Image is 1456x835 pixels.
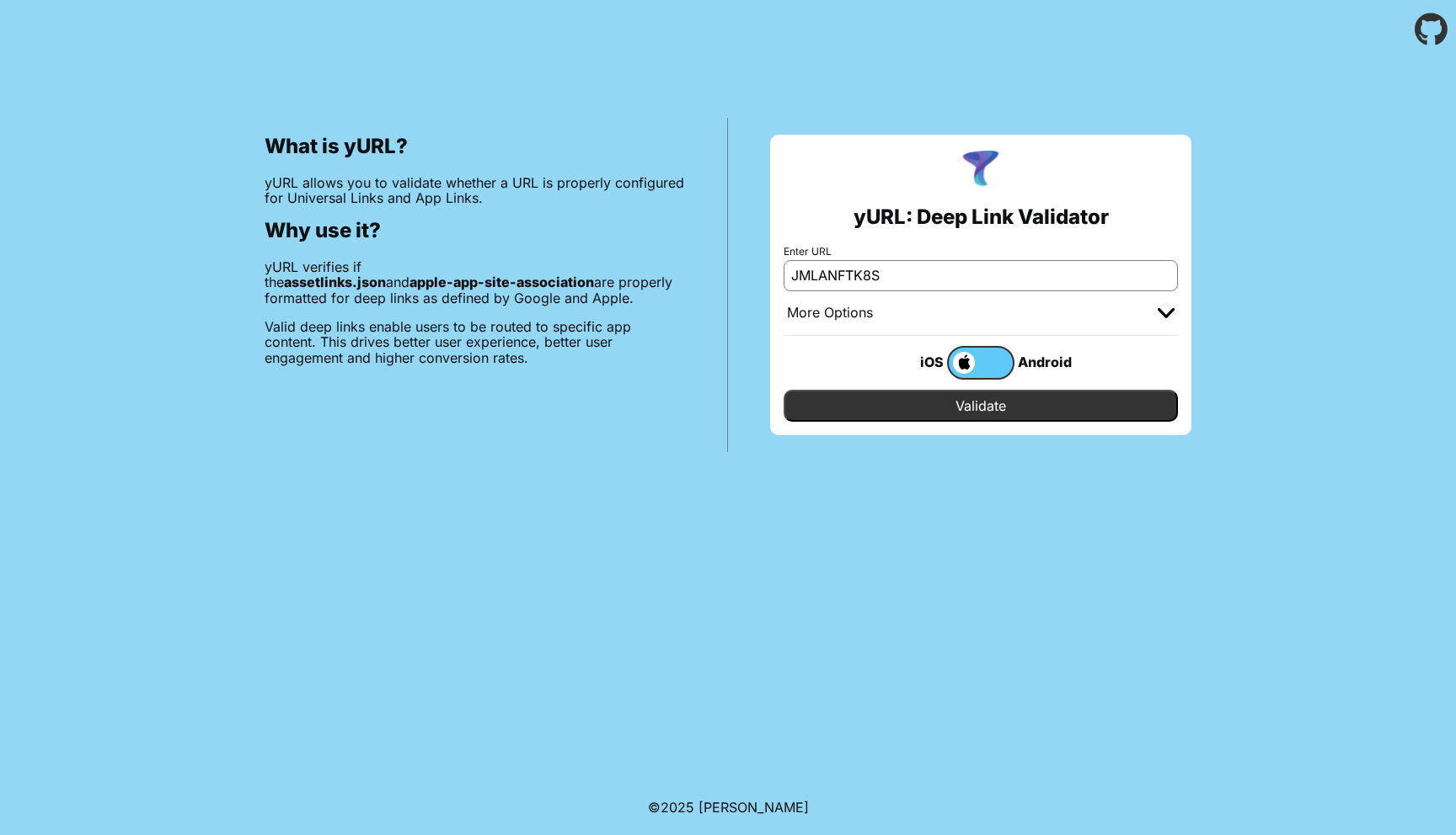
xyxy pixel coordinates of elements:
[265,135,685,158] h2: What is yURL?
[854,205,1109,229] h2: yURL: Deep Link Validator
[648,779,809,835] footer: ©
[784,260,1178,290] input: e.g. https://app.chayev.com/xyx
[661,799,694,816] span: 2025
[284,274,386,290] b: assetlinks.json
[1014,351,1082,373] div: Android
[880,351,947,373] div: iOS
[265,175,685,206] p: yURL allows you to validate whether a URL is properly configured for Universal Links and App Links.
[265,319,685,365] p: Valid deep links enable users to be routed to specific app content. This drives better user exper...
[787,305,873,322] div: More Options
[265,259,685,306] p: yURL verifies if the and are properly formatted for deep links as defined by Google and Apple.
[409,274,594,290] b: apple-app-site-association
[265,219,685,242] h2: Why use it?
[784,246,1178,258] label: Enter URL
[959,148,1003,192] img: yURL Logo
[699,799,809,816] a: Michael Ibragimchayev's Personal Site
[784,390,1178,422] input: Validate
[1158,308,1175,318] img: chevron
